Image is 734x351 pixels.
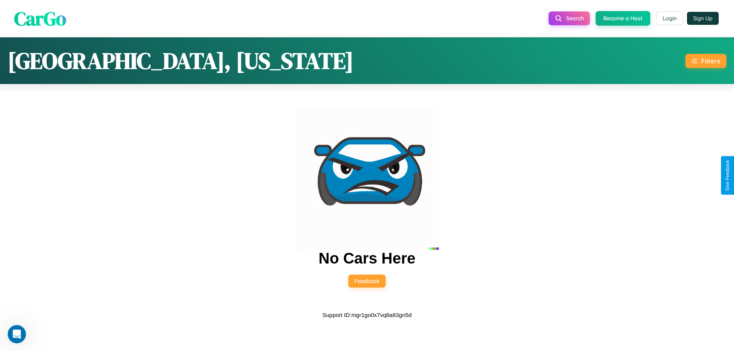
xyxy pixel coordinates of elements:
button: Feedback [348,275,386,288]
h2: No Cars Here [318,250,415,267]
img: car [295,106,439,250]
h1: [GEOGRAPHIC_DATA], [US_STATE] [8,45,354,76]
span: CarGo [14,5,66,31]
button: Sign Up [687,12,719,25]
button: Login [656,11,683,25]
span: Search [566,15,584,22]
div: Give Feedback [725,160,730,191]
button: Filters [685,54,726,68]
div: Filters [701,57,720,65]
p: Support ID: mgr1go0x7vq8a83gn5d [322,310,412,320]
iframe: Intercom live chat [8,325,26,343]
button: Search [549,11,590,25]
button: Become a Host [596,11,650,26]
